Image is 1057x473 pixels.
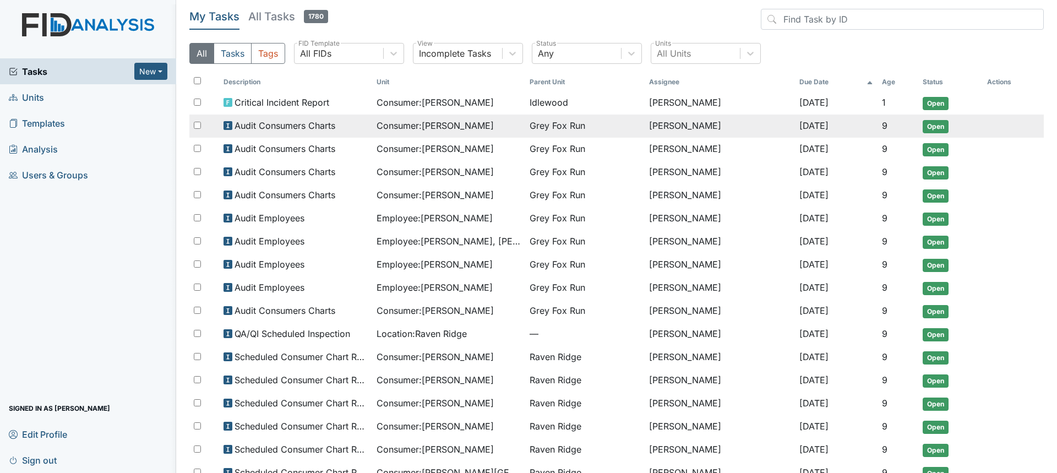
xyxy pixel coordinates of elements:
th: Toggle SortBy [918,73,983,91]
td: [PERSON_NAME] [645,300,795,323]
button: New [134,63,167,80]
span: Open [923,213,949,226]
span: Grey Fox Run [530,211,585,225]
span: Audit Consumers Charts [235,119,335,132]
span: Consumer : [PERSON_NAME] [377,142,494,155]
td: [PERSON_NAME] [645,115,795,138]
span: Grey Fox Run [530,281,585,294]
span: Raven Ridge [530,420,581,433]
span: [DATE] [799,282,829,293]
span: 9 [882,305,887,316]
span: — [530,327,640,340]
span: Audit Consumers Charts [235,188,335,202]
span: Tasks [9,65,134,78]
span: Consumer : [PERSON_NAME] [377,119,494,132]
span: Open [923,305,949,318]
span: Open [923,236,949,249]
span: Scheduled Consumer Chart Review [235,350,368,363]
span: [DATE] [799,398,829,409]
span: Location : Raven Ridge [377,327,467,340]
span: [DATE] [799,166,829,177]
span: 9 [882,374,887,385]
th: Assignee [645,73,795,91]
td: [PERSON_NAME] [645,207,795,230]
span: [DATE] [799,421,829,432]
span: Open [923,120,949,133]
div: All FIDs [300,47,331,60]
button: Tasks [214,43,252,64]
td: [PERSON_NAME] [645,323,795,346]
span: [DATE] [799,213,829,224]
th: Toggle SortBy [219,73,372,91]
span: Employee : [PERSON_NAME] [377,258,493,271]
td: [PERSON_NAME] [645,346,795,369]
span: Templates [9,115,65,132]
span: 9 [882,236,887,247]
span: [DATE] [799,259,829,270]
span: Units [9,89,44,106]
td: [PERSON_NAME] [645,91,795,115]
h5: All Tasks [248,9,328,24]
span: Open [923,143,949,156]
th: Actions [983,73,1038,91]
div: Type filter [189,43,285,64]
span: Grey Fox Run [530,188,585,202]
span: Raven Ridge [530,443,581,456]
span: Grey Fox Run [530,119,585,132]
span: Raven Ridge [530,373,581,387]
span: [DATE] [799,189,829,200]
td: [PERSON_NAME] [645,438,795,461]
span: [DATE] [799,97,829,108]
span: Scheduled Consumer Chart Review [235,420,368,433]
span: Grey Fox Run [530,235,585,248]
span: Users & Groups [9,166,88,183]
span: Open [923,421,949,434]
span: 9 [882,189,887,200]
span: Critical Incident Report [235,96,329,109]
span: Audit Employees [235,235,304,248]
span: [DATE] [799,444,829,455]
td: [PERSON_NAME] [645,392,795,415]
td: [PERSON_NAME] [645,230,795,253]
span: Scheduled Consumer Chart Review [235,396,368,410]
th: Toggle SortBy [795,73,878,91]
span: [DATE] [799,143,829,154]
span: 9 [882,166,887,177]
td: [PERSON_NAME] [645,276,795,300]
span: 1 [882,97,886,108]
span: 9 [882,213,887,224]
span: QA/QI Scheduled Inspection [235,327,350,340]
span: Edit Profile [9,426,67,443]
span: Open [923,259,949,272]
span: Raven Ridge [530,350,581,363]
span: Audit Employees [235,258,304,271]
span: [DATE] [799,236,829,247]
span: [DATE] [799,374,829,385]
input: Find Task by ID [761,9,1044,30]
span: [DATE] [799,120,829,131]
span: 9 [882,398,887,409]
span: Open [923,351,949,365]
span: Grey Fox Run [530,258,585,271]
td: [PERSON_NAME] [645,369,795,392]
span: Open [923,97,949,110]
div: Incomplete Tasks [419,47,491,60]
button: All [189,43,214,64]
div: Any [538,47,554,60]
h5: My Tasks [189,9,239,24]
td: [PERSON_NAME] [645,161,795,184]
span: Audit Consumers Charts [235,165,335,178]
span: Consumer : [PERSON_NAME] [377,304,494,317]
span: Grey Fox Run [530,142,585,155]
span: Idlewood [530,96,568,109]
th: Toggle SortBy [525,73,645,91]
span: Consumer : [PERSON_NAME] [377,96,494,109]
span: 9 [882,282,887,293]
span: Audit Consumers Charts [235,142,335,155]
span: Employee : [PERSON_NAME], [PERSON_NAME] [377,235,521,248]
span: Open [923,444,949,457]
button: Tags [251,43,285,64]
th: Toggle SortBy [372,73,525,91]
span: [DATE] [799,351,829,362]
span: Consumer : [PERSON_NAME] [377,443,494,456]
